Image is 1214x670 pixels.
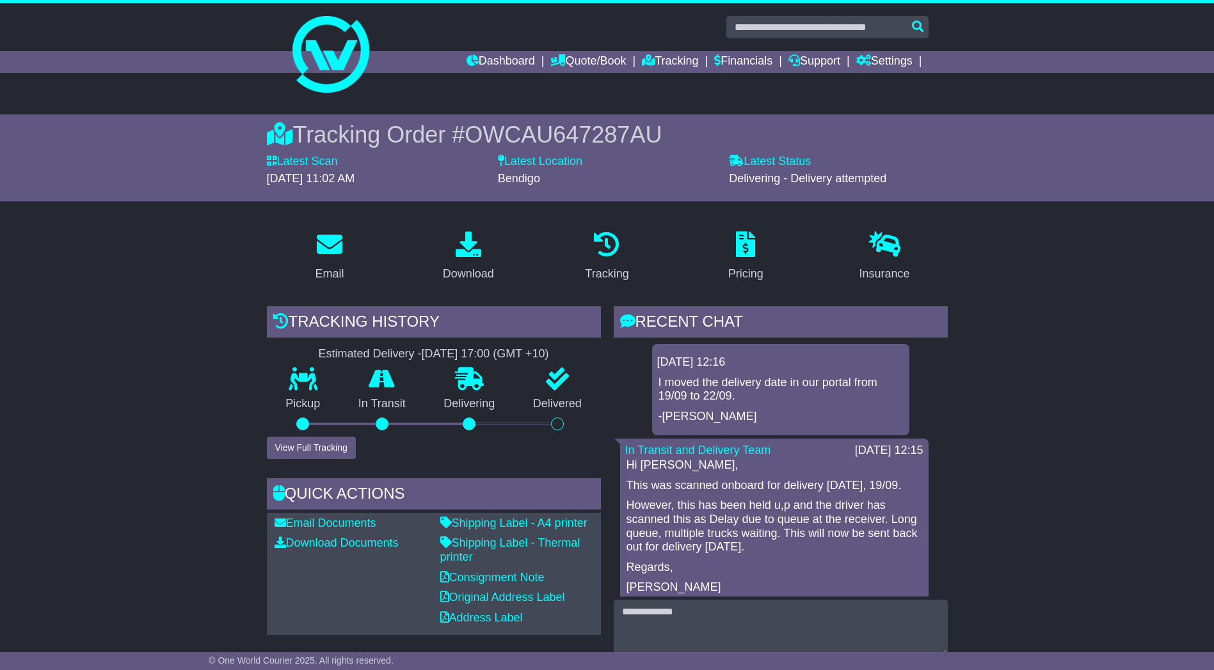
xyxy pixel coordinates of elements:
button: View Full Tracking [267,437,356,459]
span: Delivering - Delivery attempted [729,172,886,185]
a: Original Address Label [440,591,565,604]
p: In Transit [339,397,425,411]
div: Insurance [859,265,910,283]
div: Tracking Order # [267,121,948,148]
a: Pricing [720,227,772,287]
div: [DATE] 12:16 [657,355,904,370]
a: Shipping Label - Thermal printer [440,536,580,563]
div: Email [315,265,344,283]
a: Tracking [642,51,698,73]
div: Estimated Delivery - [267,347,601,361]
p: -[PERSON_NAME] [659,410,903,424]
p: However, this has been held u,p and the driver has scanned this as Delay due to queue at the rece... [627,499,922,554]
div: Pricing [728,265,763,283]
a: Insurance [851,227,918,287]
p: I moved the delivery date in our portal from 19/09 to 22/09. [659,376,903,403]
p: Delivered [514,397,601,411]
a: Dashboard [467,51,535,73]
a: Email [307,227,352,287]
label: Latest Location [498,155,582,169]
div: Download [443,265,494,283]
p: Hi [PERSON_NAME], [627,458,922,472]
a: Quote/Book [550,51,626,73]
a: In Transit and Delivery Team [625,444,771,456]
span: [DATE] 11:02 AM [267,172,355,185]
div: [DATE] 17:00 (GMT +10) [422,347,549,361]
a: Financials [714,51,772,73]
p: Delivering [425,397,515,411]
p: [PERSON_NAME] [627,580,922,595]
div: Tracking history [267,306,601,341]
p: Pickup [267,397,340,411]
a: Email Documents [275,517,376,529]
a: Support [788,51,840,73]
div: [DATE] 12:15 [855,444,923,458]
a: Address Label [440,611,523,624]
a: Consignment Note [440,571,545,584]
a: Tracking [577,227,637,287]
div: RECENT CHAT [614,306,948,341]
a: Download Documents [275,536,399,549]
label: Latest Scan [267,155,338,169]
span: OWCAU647287AU [465,121,662,148]
div: Quick Actions [267,478,601,513]
a: Download [435,227,502,287]
span: Bendigo [498,172,540,185]
label: Latest Status [729,155,811,169]
div: Tracking [585,265,628,283]
p: Regards, [627,561,922,575]
p: This was scanned onboard for delivery [DATE], 19/09. [627,479,922,493]
a: Settings [856,51,913,73]
span: © One World Courier 2025. All rights reserved. [209,655,394,666]
a: Shipping Label - A4 printer [440,517,587,529]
